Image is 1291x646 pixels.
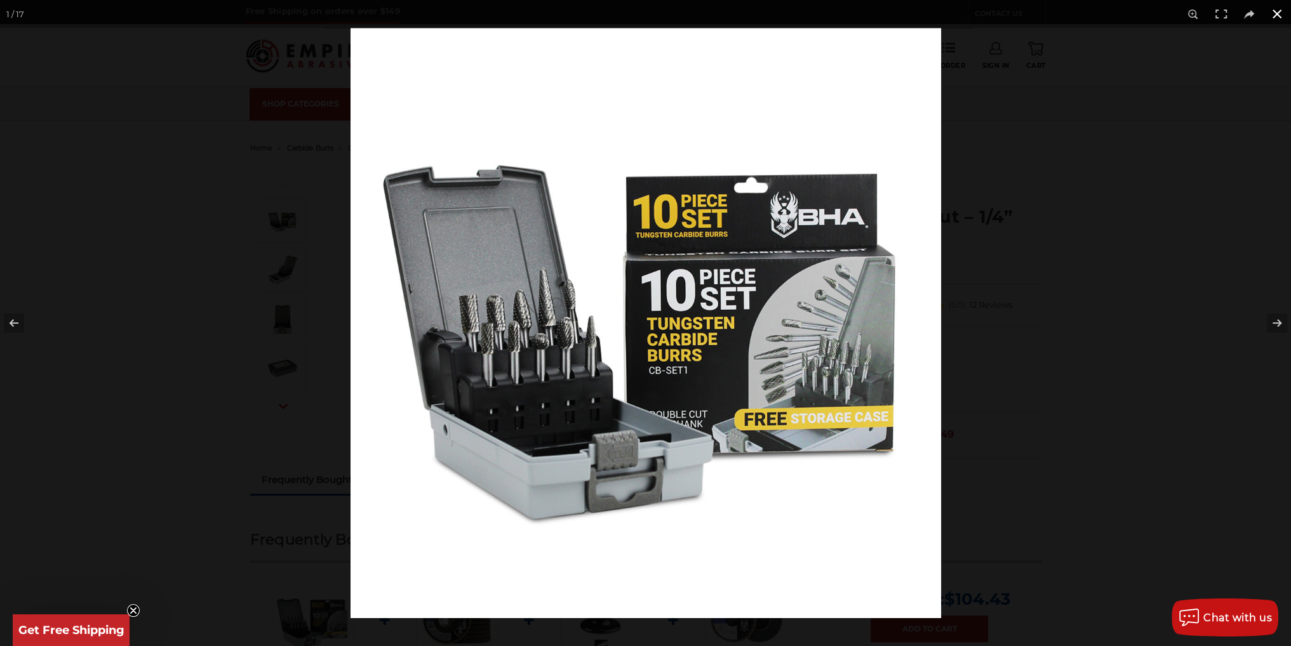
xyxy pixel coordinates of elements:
span: Chat with us [1203,612,1272,624]
button: Next (arrow right) [1247,291,1291,355]
button: Chat with us [1172,598,1278,636]
span: Get Free Shipping [18,623,124,637]
div: Get Free ShippingClose teaser [13,614,130,646]
button: Close teaser [127,604,140,617]
img: 10-pack-double-cut-tungsten-carbide-burrs-case-bha__57697.1678293822.jpg [351,28,941,618]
